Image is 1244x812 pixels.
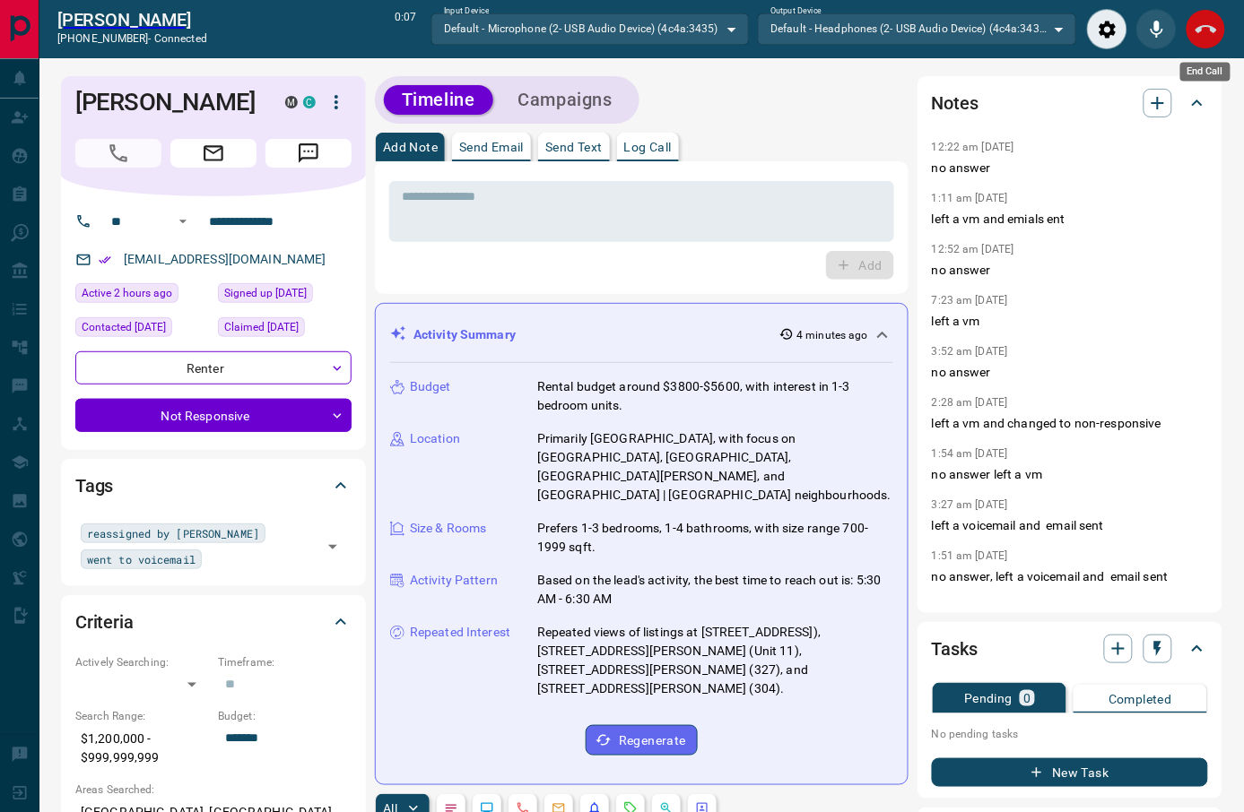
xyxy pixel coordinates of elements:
[224,284,307,302] span: Signed up [DATE]
[964,692,1013,704] p: Pending
[932,498,1008,511] p: 3:27 am [DATE]
[932,159,1208,177] p: no answer
[75,782,352,798] p: Areas Searched:
[932,261,1208,280] p: no answer
[932,363,1208,382] p: no answer
[537,623,893,698] p: Repeated views of listings at [STREET_ADDRESS]), [STREET_ADDRESS][PERSON_NAME] (Unit 11), [STREET...
[932,635,978,663] h2: Tasks
[154,32,207,45] span: connected
[265,139,352,168] span: Message
[395,9,416,49] p: 0:07
[218,654,352,670] p: Timeframe:
[932,447,1008,460] p: 1:54 am [DATE]
[932,192,1008,204] p: 1:11 am [DATE]
[303,96,316,108] div: condos.ca
[75,724,209,773] p: $1,200,000 - $999,999,999
[537,571,893,609] p: Based on the lead's activity, the best time to reach out is: 5:30 AM - 6:30 AM
[410,623,510,642] p: Repeated Interest
[75,139,161,168] span: Call
[932,549,1008,562] p: 1:51 am [DATE]
[431,13,750,44] div: Default - Microphone (2- USB Audio Device) (4c4a:3435)
[218,708,352,724] p: Budget:
[82,318,166,336] span: Contacted [DATE]
[75,600,352,644] div: Criteria
[624,141,672,153] p: Log Call
[57,9,207,30] a: [PERSON_NAME]
[390,318,893,351] div: Activity Summary4 minutes ago
[172,211,194,232] button: Open
[500,85,631,115] button: Campaigns
[75,351,352,384] div: Renter
[932,396,1008,409] p: 2:28 am [DATE]
[410,429,460,448] p: Location
[932,294,1008,307] p: 7:23 am [DATE]
[75,471,113,500] h2: Tags
[932,721,1208,747] p: No pending tasks
[224,318,299,336] span: Claimed [DATE]
[797,327,868,343] p: 4 minutes ago
[75,88,258,117] h1: [PERSON_NAME]
[1023,692,1031,704] p: 0
[410,519,487,538] p: Size & Rooms
[413,325,516,344] p: Activity Summary
[75,399,352,432] div: Not Responsive
[82,284,172,302] span: Active 2 hours ago
[537,429,893,505] p: Primarily [GEOGRAPHIC_DATA], with focus on [GEOGRAPHIC_DATA], [GEOGRAPHIC_DATA], [GEOGRAPHIC_DATA...
[545,141,603,153] p: Send Text
[410,377,451,396] p: Budget
[932,243,1014,255] p: 12:52 am [DATE]
[537,377,893,415] p: Rental budget around $3800-$5600, with interest in 1-3 bedroom units.
[1087,9,1127,49] div: Audio Settings
[75,654,209,670] p: Actively Searching:
[75,708,209,724] p: Search Range:
[932,600,1008,613] p: 3:50 am [DATE]
[932,516,1208,535] p: left a voicemail and email sent
[383,141,438,153] p: Add Note
[537,519,893,557] p: Prefers 1-3 bedrooms, 1-4 bathrooms, with size range 700-1999 sqft.
[1180,62,1231,81] div: End Call
[770,5,822,17] label: Output Device
[758,13,1076,44] div: Default - Headphones (2- USB Audio Device) (4c4a:3435)
[320,534,345,559] button: Open
[444,5,490,17] label: Input Device
[87,524,259,542] span: reassigned by [PERSON_NAME]
[932,345,1008,358] p: 3:52 am [DATE]
[75,317,209,342] div: Thu Oct 09 2025
[75,283,209,308] div: Tue Oct 14 2025
[1186,9,1226,49] div: End Call
[99,254,111,266] svg: Email Verified
[932,312,1208,331] p: left a vm
[410,571,498,590] p: Activity Pattern
[932,627,1208,670] div: Tasks
[87,550,196,568] span: went to voicemail
[932,89,979,117] h2: Notes
[932,141,1014,153] p: 12:22 am [DATE]
[75,608,134,636] h2: Criteria
[932,414,1208,433] p: left a vm and changed to non-responsive
[932,465,1208,484] p: no answer left a vm
[57,30,207,47] p: [PHONE_NUMBER] -
[285,96,298,108] div: mrloft.ca
[75,464,352,507] div: Tags
[1109,693,1172,705] p: Completed
[1136,9,1177,49] div: Mute
[932,567,1208,586] p: no answer, left a voicemail and email sent
[218,283,352,308] div: Mon Sep 24 2018
[170,139,257,168] span: Email
[932,758,1208,787] button: New Task
[932,210,1208,229] p: left a vm and emials ent
[586,725,698,756] button: Regenerate
[384,85,493,115] button: Timeline
[459,141,524,153] p: Send Email
[932,82,1208,125] div: Notes
[218,317,352,342] div: Wed Mar 20 2024
[124,252,326,266] a: [EMAIL_ADDRESS][DOMAIN_NAME]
